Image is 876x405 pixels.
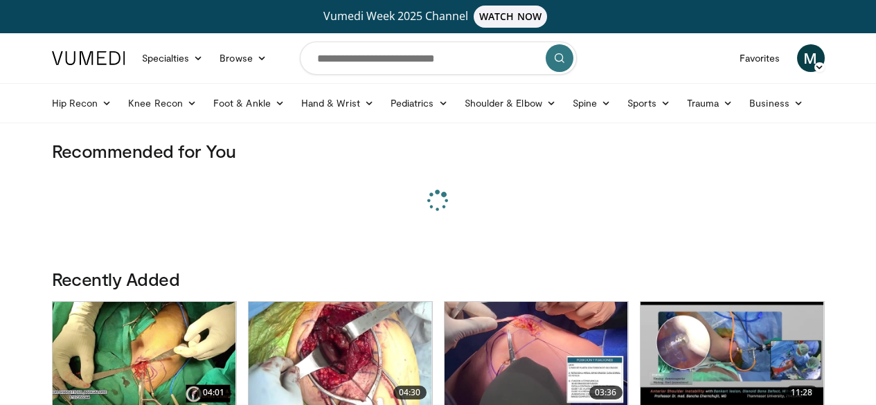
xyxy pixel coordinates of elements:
a: Foot & Ankle [205,89,293,117]
a: Browse [211,44,275,72]
h3: Recently Added [52,268,825,290]
a: 11:28 [641,302,824,405]
img: 12bfd8a1-61c9-4857-9f26-c8a25e8997c8.620x360_q85_upscale.jpg [641,302,824,405]
a: 04:01 [53,302,236,405]
a: Trauma [679,89,742,117]
input: Search topics, interventions [300,42,577,75]
img: c2f644dc-a967-485d-903d-283ce6bc3929.620x360_q85_upscale.jpg [53,302,236,405]
span: 11:28 [785,386,819,399]
a: Business [741,89,812,117]
a: Knee Recon [120,89,205,117]
a: Hand & Wrist [293,89,382,117]
a: Vumedi Week 2025 ChannelWATCH NOW [54,6,823,28]
a: Pediatrics [382,89,456,117]
span: 03:36 [589,386,623,399]
a: Hip Recon [44,89,120,117]
a: Spine [564,89,619,117]
a: 04:30 [249,302,432,405]
img: 2b2da37e-a9b6-423e-b87e-b89ec568d167.620x360_q85_upscale.jpg [249,302,432,405]
a: M [797,44,825,72]
img: VuMedi Logo [52,51,125,65]
a: Favorites [731,44,789,72]
span: 04:01 [197,386,231,399]
a: Specialties [134,44,212,72]
a: Sports [619,89,679,117]
a: 03:36 [445,302,628,405]
span: 04:30 [393,386,427,399]
a: Shoulder & Elbow [456,89,564,117]
span: WATCH NOW [474,6,547,28]
img: 48f6f21f-43ea-44b1-a4e1-5668875d038e.620x360_q85_upscale.jpg [445,302,628,405]
h3: Recommended for You [52,140,825,162]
